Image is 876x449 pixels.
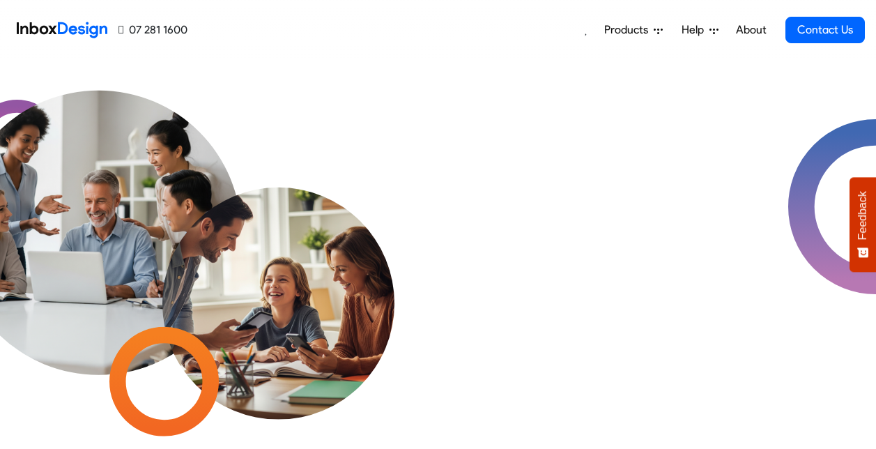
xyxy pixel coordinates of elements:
div: Maximising Efficient & Engagement, Connecting Schools, Families, and Students. [449,151,787,360]
a: About [732,16,770,44]
img: parents_with_child.png [133,129,423,419]
button: Feedback - Show survey [850,177,876,272]
span: Help [682,22,709,38]
a: 07 281 1600 [118,22,187,38]
span: Feedback [856,191,869,240]
a: Help [676,16,724,44]
a: Products [599,16,668,44]
span: Products [604,22,654,38]
a: Contact Us [785,17,865,43]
